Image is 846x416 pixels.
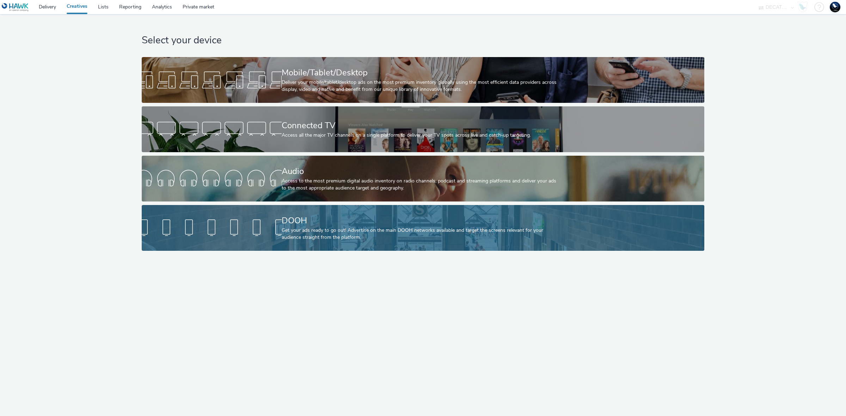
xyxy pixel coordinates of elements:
[2,3,29,12] img: undefined Logo
[830,2,840,12] img: Support Hawk
[282,165,562,178] div: Audio
[797,1,811,13] a: Hawk Academy
[282,119,562,132] div: Connected TV
[142,34,704,47] h1: Select your device
[142,205,704,251] a: DOOHGet your ads ready to go out! Advertise on the main DOOH networks available and target the sc...
[142,57,704,103] a: Mobile/Tablet/DesktopDeliver your mobile/tablet/desktop ads on the most premium inventory globall...
[282,132,562,139] div: Access all the major TV channels on a single platform to deliver your TV spots across live and ca...
[282,178,562,192] div: Access to the most premium digital audio inventory on radio channels, podcast and streaming platf...
[142,156,704,201] a: AudioAccess to the most premium digital audio inventory on radio channels, podcast and streaming ...
[797,1,808,13] img: Hawk Academy
[282,79,562,93] div: Deliver your mobile/tablet/desktop ads on the most premium inventory globally using the most effi...
[142,106,704,152] a: Connected TVAccess all the major TV channels on a single platform to deliver your TV spots across...
[282,227,562,241] div: Get your ads ready to go out! Advertise on the main DOOH networks available and target the screen...
[282,67,562,79] div: Mobile/Tablet/Desktop
[282,215,562,227] div: DOOH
